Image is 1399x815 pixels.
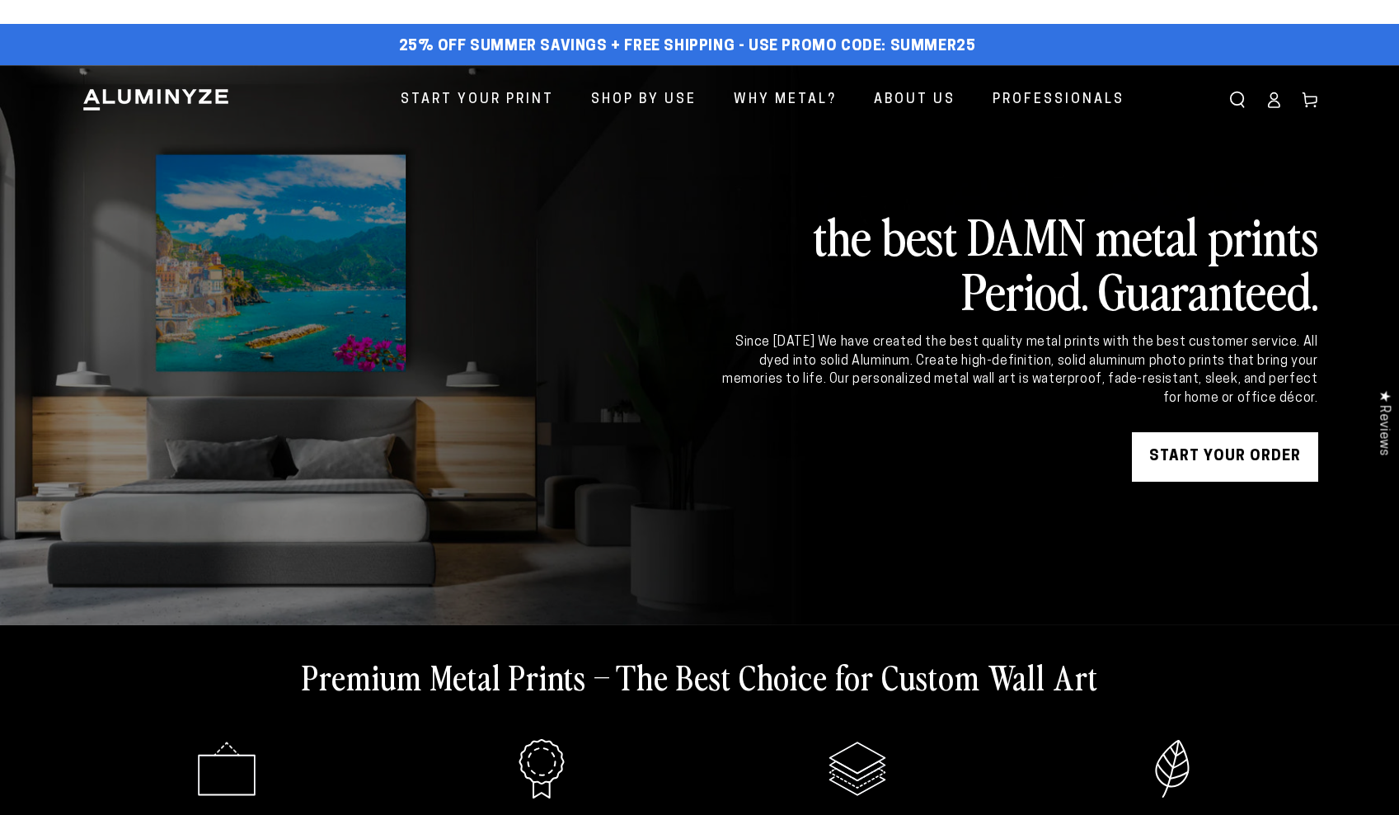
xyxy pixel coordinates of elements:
[401,88,554,112] span: Start Your Print
[399,38,976,56] span: 25% off Summer Savings + Free Shipping - Use Promo Code: SUMMER25
[993,88,1124,112] span: Professionals
[1368,377,1399,469] div: Click to open Judge.me floating reviews tab
[861,78,968,122] a: About Us
[721,78,849,122] a: Why Metal?
[720,333,1318,407] div: Since [DATE] We have created the best quality metal prints with the best customer service. All dy...
[302,655,1098,698] h2: Premium Metal Prints – The Best Choice for Custom Wall Art
[1132,432,1318,482] a: START YOUR Order
[579,78,709,122] a: Shop By Use
[591,88,697,112] span: Shop By Use
[720,208,1318,317] h2: the best DAMN metal prints Period. Guaranteed.
[734,88,837,112] span: Why Metal?
[874,88,955,112] span: About Us
[1219,82,1256,118] summary: Search our site
[82,87,230,112] img: Aluminyze
[388,78,566,122] a: Start Your Print
[980,78,1137,122] a: Professionals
